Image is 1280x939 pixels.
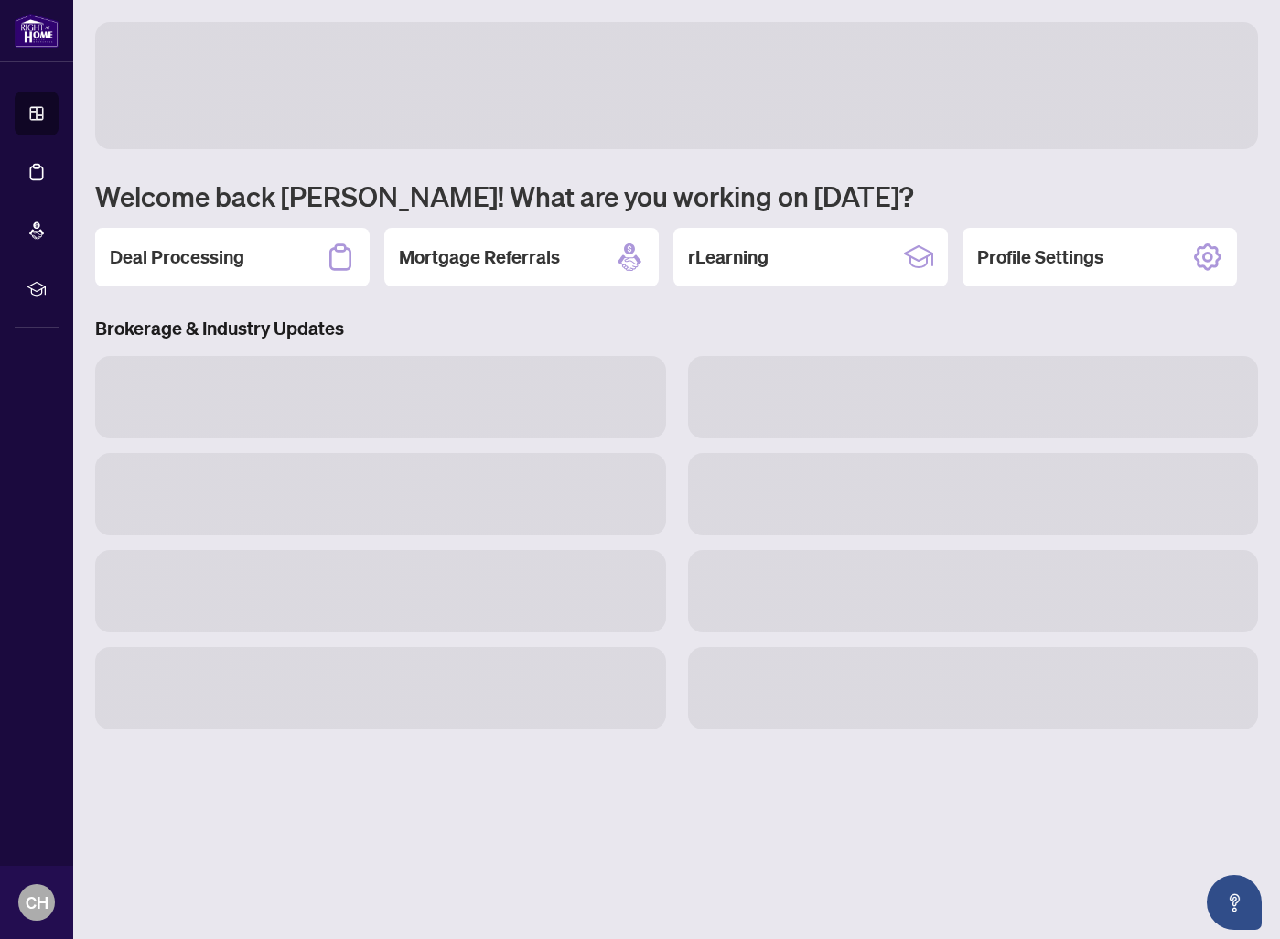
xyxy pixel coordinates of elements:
span: CH [26,890,48,915]
h2: Profile Settings [977,244,1103,270]
img: logo [15,14,59,48]
h2: Mortgage Referrals [399,244,560,270]
h2: Deal Processing [110,244,244,270]
button: Open asap [1207,875,1262,930]
h3: Brokerage & Industry Updates [95,316,1258,341]
h1: Welcome back [PERSON_NAME]! What are you working on [DATE]? [95,178,1258,213]
h2: rLearning [688,244,769,270]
